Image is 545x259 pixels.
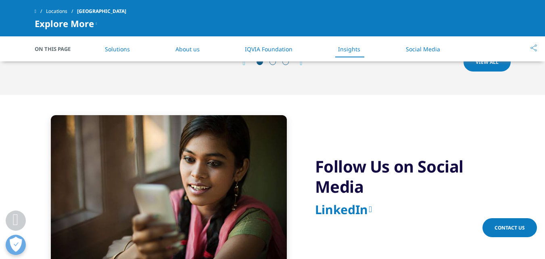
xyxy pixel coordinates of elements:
a: Locations [46,4,77,19]
button: Open Preferences [6,235,26,255]
a: View All [464,53,511,72]
div: Previous slide [243,59,253,67]
a: Solutions [105,45,130,53]
a: IQVIA Foundation [245,45,292,53]
span: On This Page [35,45,79,53]
a: LinkedIn [315,201,372,218]
a: Contact Us [482,218,537,237]
span: [GEOGRAPHIC_DATA] [77,4,126,19]
span: Contact Us [495,224,525,231]
a: About us [175,45,200,53]
span: View All [476,59,499,65]
a: Insights [338,45,360,53]
span: Explore More [35,19,94,28]
a: Social Media [406,45,440,53]
div: Next slide [292,59,303,67]
h3: Follow Us on Social Media [315,156,511,197]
